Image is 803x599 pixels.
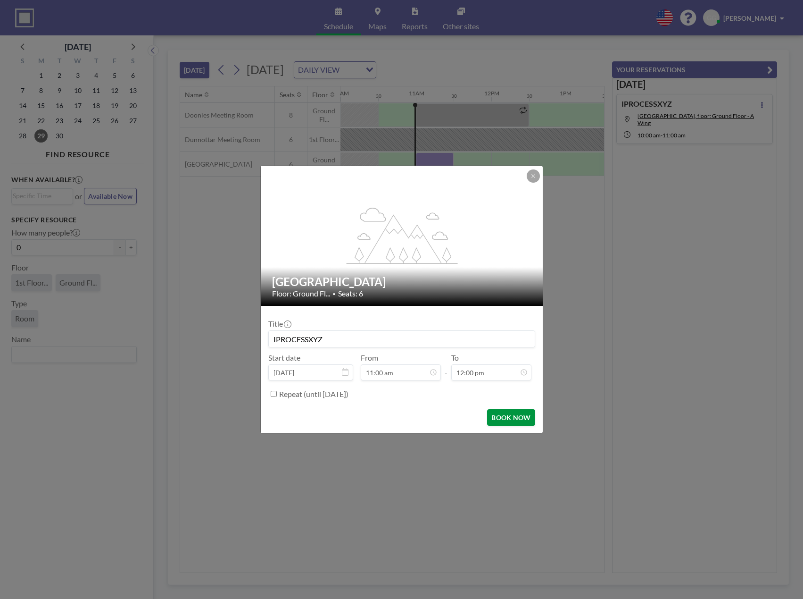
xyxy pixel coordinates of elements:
[268,319,290,329] label: Title
[338,289,363,298] span: Seats: 6
[269,331,535,347] input: Gemma's reservation
[272,275,532,289] h2: [GEOGRAPHIC_DATA]
[272,289,330,298] span: Floor: Ground Fl...
[332,290,336,297] span: •
[346,207,457,263] g: flex-grow: 1.2;
[487,409,535,426] button: BOOK NOW
[268,353,300,363] label: Start date
[279,389,348,399] label: Repeat (until [DATE])
[361,353,378,363] label: From
[445,356,447,377] span: -
[451,353,459,363] label: To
